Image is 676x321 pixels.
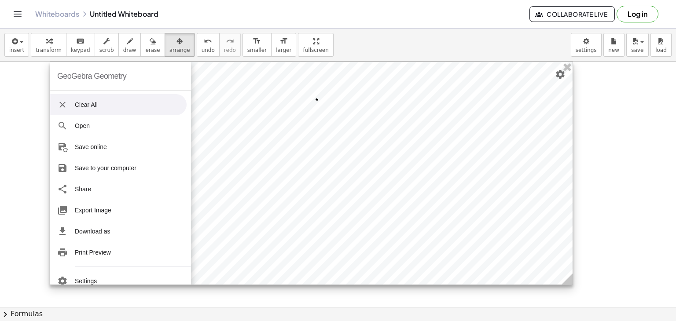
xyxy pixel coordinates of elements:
[57,205,68,215] img: svg+xml;base64,PHN2ZyB4bWxucz0iaHR0cDovL3d3dy53My5vcmcvMjAwMC9zdmciIHdpZHRoPSIyNCIgaGVpZ2h0PSIyNC...
[57,226,68,237] img: svg+xml;base64,PHN2ZyB4bWxucz0iaHR0cDovL3d3dy53My5vcmcvMjAwMC9zdmciIHdpZHRoPSIyNCIgaGVpZ2h0PSIyNC...
[76,36,84,47] i: keyboard
[50,200,187,221] li: Export Image
[95,33,119,57] button: scrub
[219,33,241,57] button: redoredo
[303,47,328,53] span: fullscreen
[571,33,602,57] button: settings
[276,47,291,53] span: larger
[197,33,220,57] button: undoundo
[50,221,187,242] li: Download as
[279,36,288,47] i: format_size
[57,62,126,90] div: GeoGebra Geometry
[617,6,658,22] button: Log in
[169,47,190,53] span: arrange
[165,33,195,57] button: arrange
[608,47,619,53] span: new
[626,33,649,57] button: save
[140,33,165,57] button: erase
[529,6,615,22] button: Collaborate Live
[57,163,68,173] img: svg+xml;base64,PHN2ZyB4bWxucz0iaHR0cDovL3d3dy53My5vcmcvMjAwMC9zdmciIHdpZHRoPSIyNCIgaGVpZ2h0PSIyNC...
[71,47,90,53] span: keypad
[11,7,25,21] button: Toggle navigation
[50,136,187,157] li: Save online
[4,33,29,57] button: insert
[9,47,24,53] span: insert
[247,47,267,53] span: smaller
[50,179,187,200] li: Share
[576,47,597,53] span: settings
[66,33,95,57] button: keyboardkeypad
[50,94,187,115] li: Clear All
[224,47,236,53] span: redo
[242,33,272,57] button: format_sizesmaller
[655,47,667,53] span: load
[631,47,643,53] span: save
[57,184,68,194] img: svg+xml;base64,PHN2ZyB4bWxucz0iaHR0cDovL3d3dy53My5vcmcvMjAwMC9zdmciIHdpZHRoPSIyNCIgaGVpZ2h0PSIyNC...
[50,270,187,292] li: Settings
[145,47,160,53] span: erase
[537,10,607,18] span: Collaborate Live
[298,33,333,57] button: fullscreen
[204,36,212,47] i: undo
[253,36,261,47] i: format_size
[50,115,187,136] li: Open
[57,99,68,110] img: svg+xml;base64,PHN2ZyB4bWxucz0iaHR0cDovL3d3dy53My5vcmcvMjAwMC9zdmciIHdpZHRoPSIyNCIgaGVpZ2h0PSIyNC...
[57,276,68,286] img: svg+xml;base64,PHN2ZyB4bWxucz0iaHR0cDovL3d3dy53My5vcmcvMjAwMC9zdmciIHdpZHRoPSIyNCIgaGVpZ2h0PSIyNC...
[118,33,141,57] button: draw
[552,66,568,82] button: Settings
[57,142,68,152] img: svg+xml;base64,PHN2ZyB4bWxucz0iaHR0cDovL3d3dy53My5vcmcvMjAwMC9zdmciIHhtbG5zOnhsaW5rPSJodHRwOi8vd3...
[36,47,62,53] span: transform
[123,47,136,53] span: draw
[603,33,625,57] button: new
[226,36,234,47] i: redo
[99,47,114,53] span: scrub
[271,33,296,57] button: format_sizelarger
[202,47,215,53] span: undo
[57,247,68,258] img: svg+xml;base64,PHN2ZyB4bWxucz0iaHR0cDovL3d3dy53My5vcmcvMjAwMC9zdmciIHdpZHRoPSIyNCIgaGVpZ2h0PSIyNC...
[57,120,68,131] img: svg+xml;base64,PHN2ZyB4bWxucz0iaHR0cDovL3d3dy53My5vcmcvMjAwMC9zdmciIHdpZHRoPSIyNCIgaGVpZ2h0PSIyNC...
[650,33,672,57] button: load
[50,242,187,263] li: Print Preview
[35,10,79,18] a: Whiteboards
[50,157,187,179] li: Save to your computer
[31,33,66,57] button: transform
